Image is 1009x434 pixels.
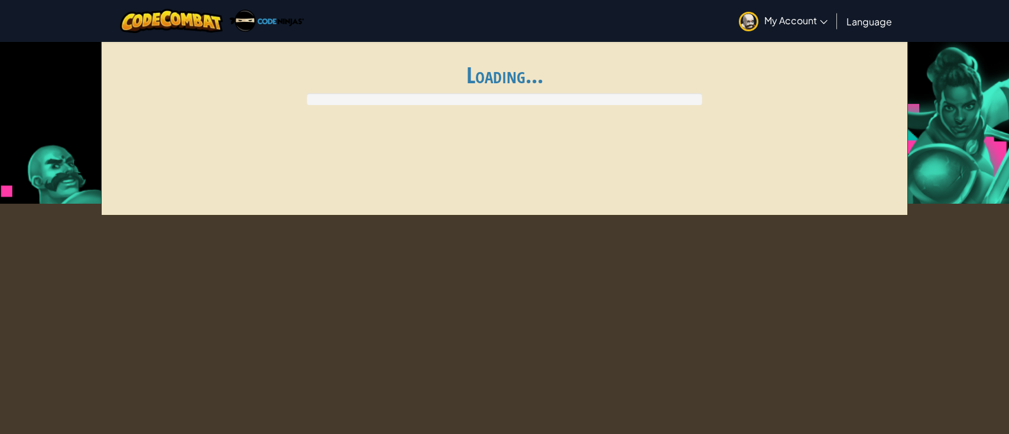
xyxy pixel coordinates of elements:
[841,5,898,37] a: Language
[733,2,833,40] a: My Account
[229,9,304,33] img: Code Ninjas logo
[109,63,901,87] h1: Loading...
[764,14,828,27] span: My Account
[120,9,223,33] img: CodeCombat logo
[846,15,892,28] span: Language
[739,12,758,31] img: avatar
